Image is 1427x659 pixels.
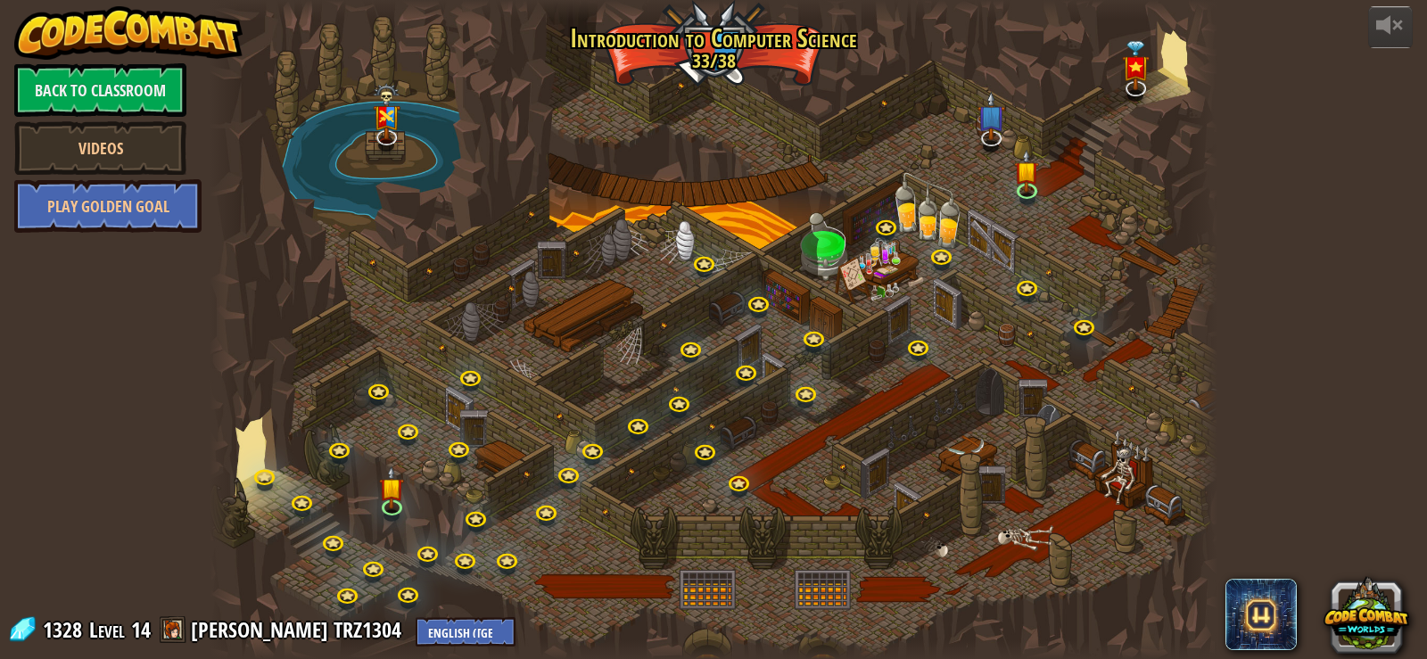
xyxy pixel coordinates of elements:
[379,466,404,510] img: level-banner-started.png
[43,615,87,644] span: 1328
[977,91,1005,139] img: level-banner-unstarted-subscriber.png
[1121,41,1150,90] img: level-banner-special.png
[1015,149,1040,193] img: level-banner-started.png
[14,6,243,60] img: CodeCombat - Learn how to code by playing a game
[14,63,186,117] a: Back to Classroom
[1368,6,1413,48] button: Adjust volume
[372,83,400,139] img: level-banner-multiplayer.png
[14,121,186,175] a: Videos
[14,179,202,233] a: Play Golden Goal
[89,615,125,645] span: Level
[131,615,151,644] span: 14
[191,615,407,644] a: [PERSON_NAME] TRZ1304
